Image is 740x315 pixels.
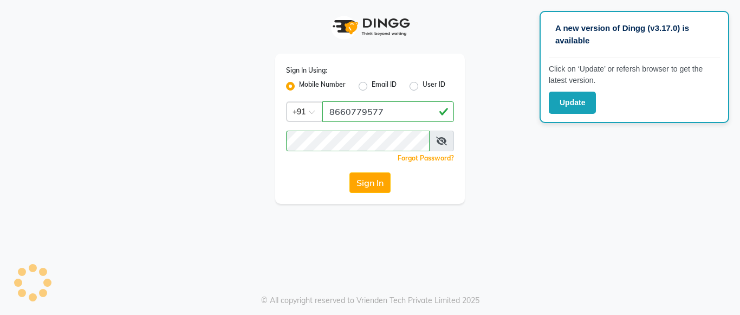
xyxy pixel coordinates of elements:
label: Email ID [372,80,397,93]
button: Update [549,92,596,114]
button: Sign In [349,172,391,193]
a: Forgot Password? [398,154,454,162]
img: logo1.svg [327,11,413,43]
label: Sign In Using: [286,66,327,75]
input: Username [322,101,454,122]
p: Click on ‘Update’ or refersh browser to get the latest version. [549,63,720,86]
input: Username [286,131,430,151]
p: A new version of Dingg (v3.17.0) is available [555,22,713,47]
label: Mobile Number [299,80,346,93]
label: User ID [423,80,445,93]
